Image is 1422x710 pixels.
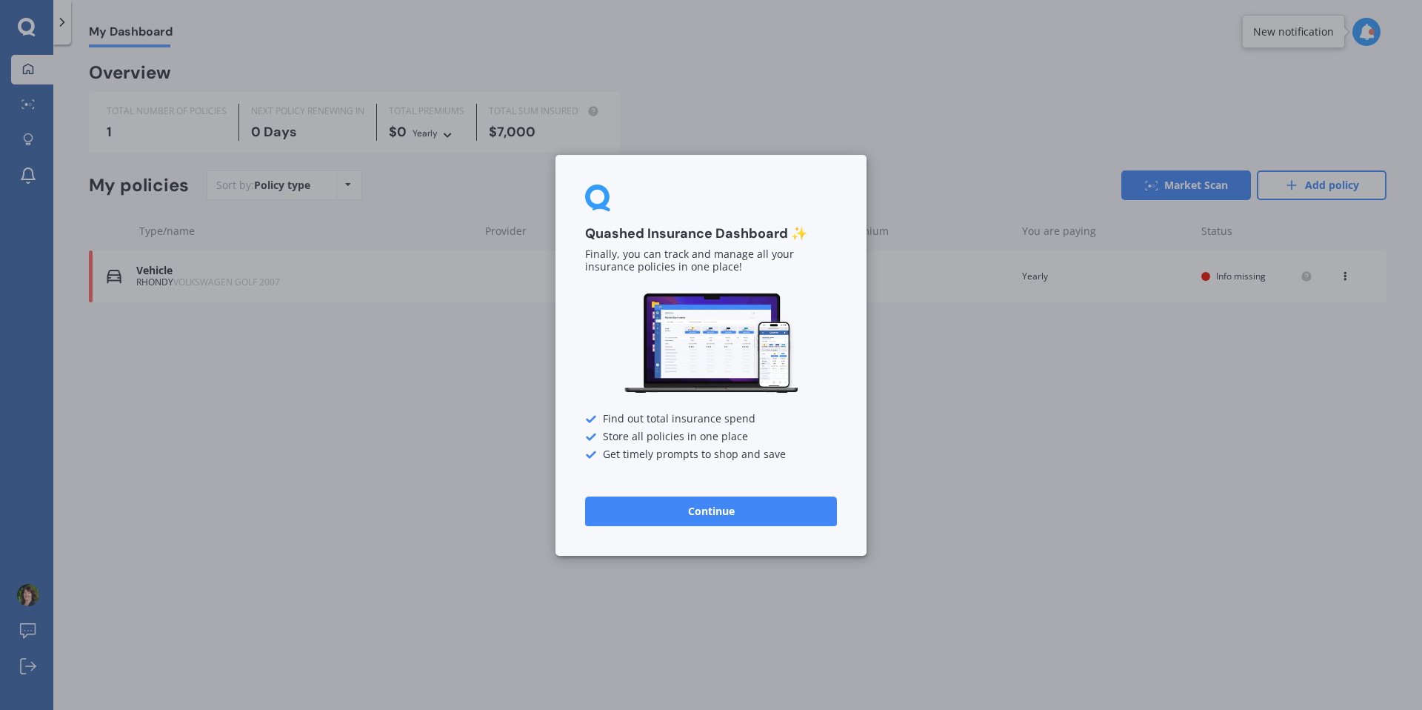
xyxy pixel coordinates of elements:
[585,413,837,425] div: Find out total insurance spend
[585,448,837,460] div: Get timely prompts to shop and save
[585,496,837,525] button: Continue
[585,225,837,242] h3: Quashed Insurance Dashboard ✨
[622,291,800,396] img: Dashboard
[585,248,837,273] p: Finally, you can track and manage all your insurance policies in one place!
[585,431,837,442] div: Store all policies in one place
